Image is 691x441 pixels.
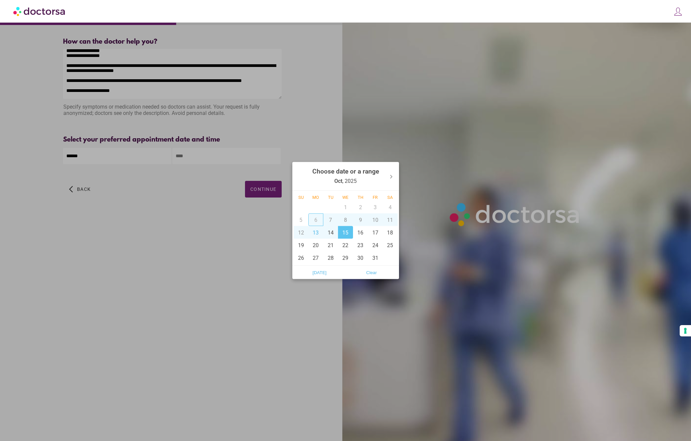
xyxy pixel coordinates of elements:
[334,178,342,184] strong: Oct
[368,195,383,200] div: Fr
[294,195,309,200] div: Su
[294,239,309,251] div: 19
[312,168,379,175] strong: Choose date or a range
[308,239,323,251] div: 20
[338,226,353,239] div: 15
[338,195,353,200] div: We
[308,251,323,264] div: 27
[368,201,383,214] div: 3
[338,239,353,251] div: 22
[323,226,338,239] div: 14
[13,4,66,19] img: Doctorsa.com
[308,214,323,226] div: 6
[323,251,338,264] div: 28
[294,251,309,264] div: 26
[338,251,353,264] div: 29
[323,195,338,200] div: Tu
[308,226,323,239] div: 13
[353,226,368,239] div: 16
[368,214,383,226] div: 10
[346,267,398,278] button: Clear
[294,267,346,278] button: [DATE]
[353,239,368,251] div: 23
[383,239,398,251] div: 25
[338,201,353,214] div: 1
[383,214,398,226] div: 11
[353,214,368,226] div: 9
[353,195,368,200] div: Th
[383,201,398,214] div: 4
[348,267,396,277] span: Clear
[383,195,398,200] div: Sa
[323,214,338,226] div: 7
[308,195,323,200] div: Mo
[312,164,379,189] div: , 2025
[296,267,344,277] span: [DATE]
[680,325,691,336] button: Your consent preferences for tracking technologies
[368,226,383,239] div: 17
[368,251,383,264] div: 31
[323,239,338,251] div: 21
[353,201,368,214] div: 2
[383,226,398,239] div: 18
[673,7,683,16] img: icons8-customer-100.png
[294,214,309,226] div: 5
[368,239,383,251] div: 24
[353,251,368,264] div: 30
[338,214,353,226] div: 8
[294,226,309,239] div: 12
